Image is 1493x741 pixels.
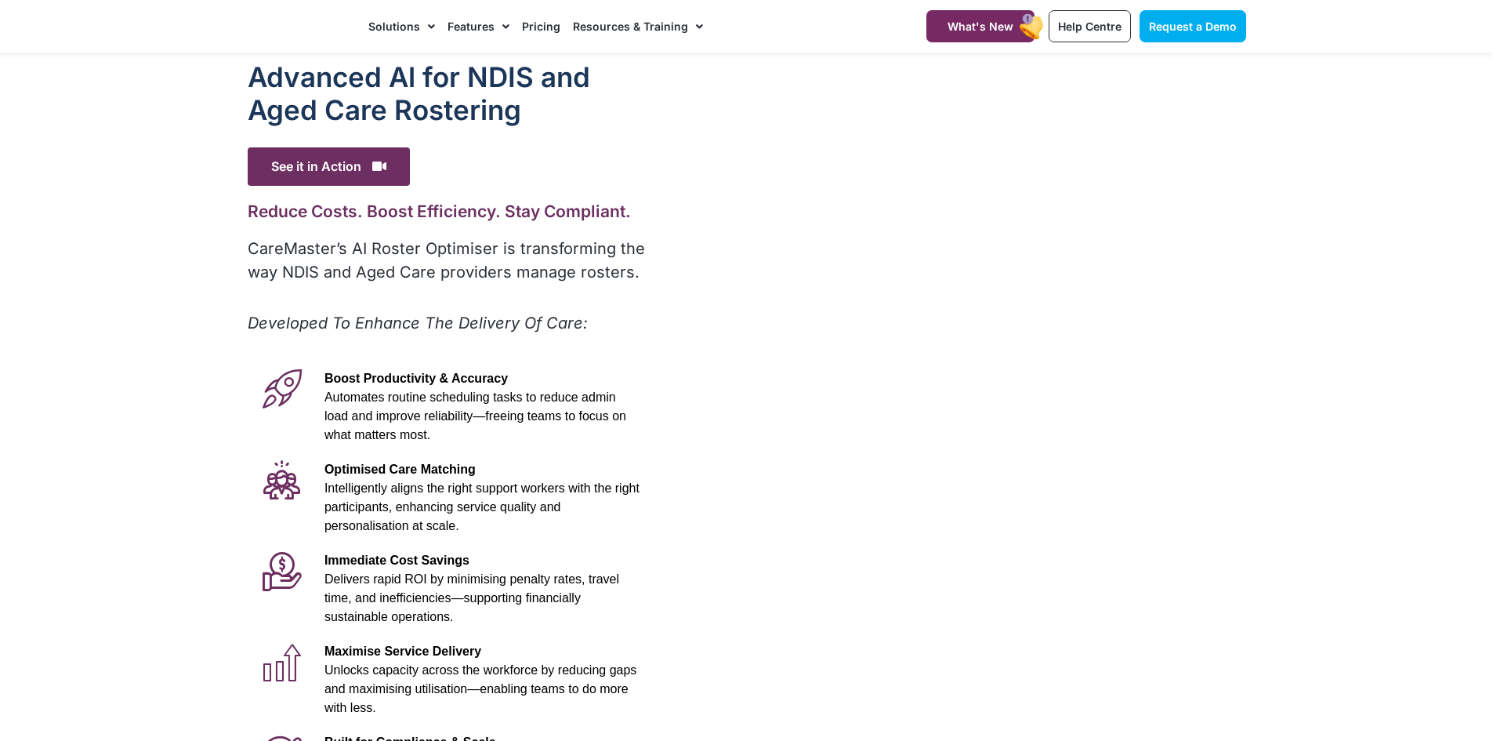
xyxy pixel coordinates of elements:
[948,20,1013,33] span: What's New
[324,572,619,623] span: Delivers rapid ROI by minimising penalty rates, travel time, and inefficiencies—supporting financ...
[248,15,353,38] img: CareMaster Logo
[248,314,588,332] em: Developed To Enhance The Delivery Of Care:
[324,554,469,567] span: Immediate Cost Savings
[248,237,648,284] p: CareMaster’s AI Roster Optimiser is transforming the way NDIS and Aged Care providers manage rost...
[248,202,648,221] h2: Reduce Costs. Boost Efficiency. Stay Compliant.
[324,663,636,714] span: Unlocks capacity across the workforce by reducing gaps and maximising utilisation—enabling teams ...
[324,372,508,385] span: Boost Productivity & Accuracy
[1058,20,1122,33] span: Help Centre
[248,60,648,126] h1: Advanced Al for NDIS and Aged Care Rostering
[324,390,626,441] span: Automates routine scheduling tasks to reduce admin load and improve reliability—freeing teams to ...
[1149,20,1237,33] span: Request a Demo
[1049,10,1131,42] a: Help Centre
[1140,10,1246,42] a: Request a Demo
[324,481,640,532] span: Intelligently aligns the right support workers with the right participants, enhancing service qua...
[324,645,481,658] span: Maximise Service Delivery
[926,10,1035,42] a: What's New
[324,463,476,476] span: Optimised Care Matching
[248,147,410,186] span: See it in Action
